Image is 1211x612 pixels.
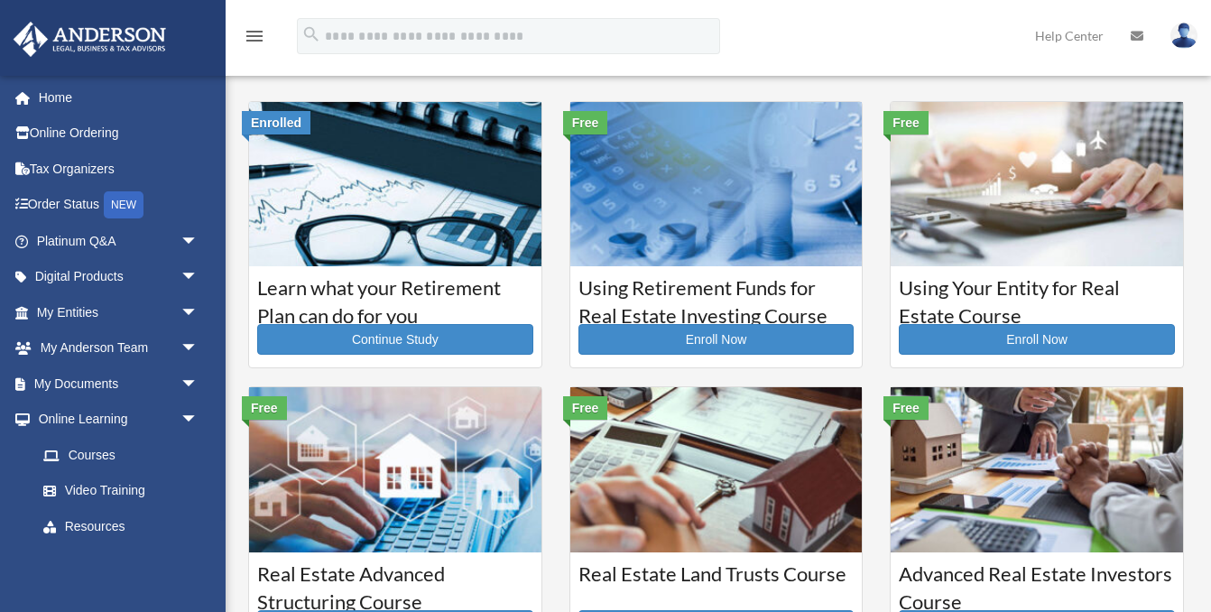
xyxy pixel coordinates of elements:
[180,366,217,403] span: arrow_drop_down
[301,24,321,44] i: search
[578,274,855,320] h3: Using Retirement Funds for Real Estate Investing Course
[899,561,1175,606] h3: Advanced Real Estate Investors Course
[25,473,226,509] a: Video Training
[13,151,226,187] a: Tax Organizers
[13,259,226,295] a: Digital Productsarrow_drop_down
[899,274,1175,320] h3: Using Your Entity for Real Estate Course
[25,508,226,544] a: Resources
[883,111,929,134] div: Free
[242,396,287,420] div: Free
[257,274,533,320] h3: Learn what your Retirement Plan can do for you
[13,402,226,438] a: Online Learningarrow_drop_down
[883,396,929,420] div: Free
[257,324,533,355] a: Continue Study
[180,544,217,581] span: arrow_drop_down
[563,111,608,134] div: Free
[104,191,143,218] div: NEW
[578,561,855,606] h3: Real Estate Land Trusts Course
[1170,23,1197,49] img: User Pic
[13,187,226,224] a: Order StatusNEW
[25,437,217,473] a: Courses
[180,259,217,296] span: arrow_drop_down
[244,32,265,47] a: menu
[563,396,608,420] div: Free
[13,79,226,116] a: Home
[13,330,226,366] a: My Anderson Teamarrow_drop_down
[13,223,226,259] a: Platinum Q&Aarrow_drop_down
[899,324,1175,355] a: Enroll Now
[257,561,533,606] h3: Real Estate Advanced Structuring Course
[13,116,226,152] a: Online Ordering
[244,25,265,47] i: menu
[180,223,217,260] span: arrow_drop_down
[578,324,855,355] a: Enroll Now
[8,22,171,57] img: Anderson Advisors Platinum Portal
[13,544,226,580] a: Billingarrow_drop_down
[13,366,226,402] a: My Documentsarrow_drop_down
[242,111,310,134] div: Enrolled
[13,294,226,330] a: My Entitiesarrow_drop_down
[180,402,217,439] span: arrow_drop_down
[180,330,217,367] span: arrow_drop_down
[180,294,217,331] span: arrow_drop_down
